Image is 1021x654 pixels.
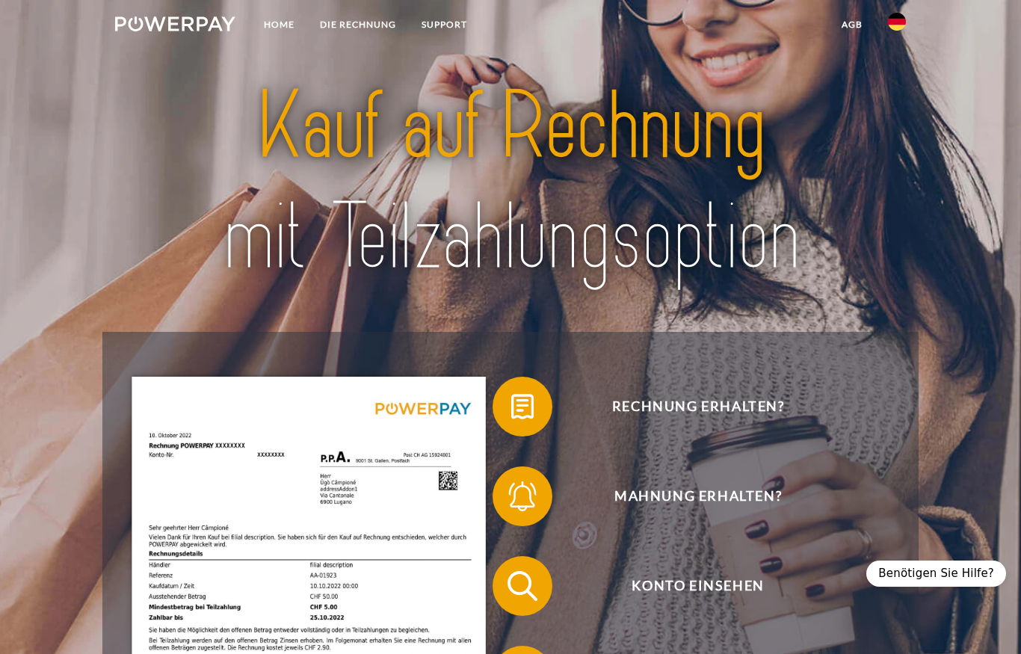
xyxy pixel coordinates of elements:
div: Benötigen Sie Hilfe? [866,561,1006,587]
button: Rechnung erhalten? [493,377,881,436]
img: qb_bill.svg [504,388,541,425]
a: SUPPORT [409,11,480,38]
img: qb_bell.svg [504,478,541,515]
button: Konto einsehen [493,556,881,616]
a: DIE RECHNUNG [307,11,409,38]
img: logo-powerpay-white.svg [115,16,235,31]
img: qb_search.svg [504,567,541,605]
span: Rechnung erhalten? [515,377,881,436]
img: de [888,13,906,31]
img: title-powerpay_de.svg [154,66,868,298]
a: Home [251,11,307,38]
a: agb [829,11,875,38]
span: Konto einsehen [515,556,881,616]
span: Mahnung erhalten? [515,466,881,526]
button: Mahnung erhalten? [493,466,881,526]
